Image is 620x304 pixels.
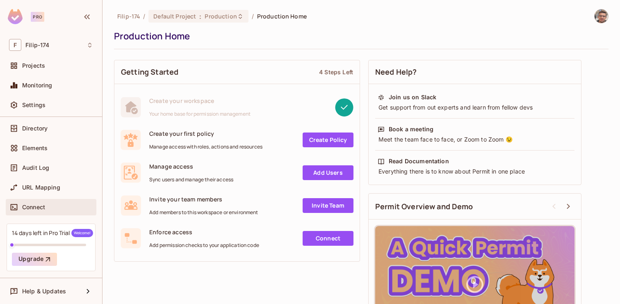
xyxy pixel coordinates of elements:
span: Production Home [257,12,307,20]
span: Add members to this workspace or environment [149,209,258,216]
span: : [199,13,202,20]
div: Book a meeting [389,125,433,133]
div: Meet the team face to face, or Zoom to Zoom 😉 [378,135,572,144]
span: URL Mapping [22,184,60,191]
span: Production [205,12,237,20]
a: Create Policy [303,133,353,147]
span: Directory [22,125,48,132]
span: Welcome! [71,229,93,237]
span: Workspace: Filip-174 [25,42,49,48]
div: Production Home [114,30,604,42]
li: / [143,12,145,20]
span: Elements [22,145,48,151]
li: / [252,12,254,20]
span: Manage access with roles, actions and resources [149,144,262,150]
span: Enforce access [149,228,259,236]
span: Create your workspace [149,97,251,105]
span: Monitoring [22,82,52,89]
div: Join us on Slack [389,93,436,101]
span: Projects [22,62,45,69]
span: F [9,39,21,51]
div: 14 days left in Pro Trial [12,229,93,237]
button: Upgrade [12,253,57,266]
span: Permit Overview and Demo [375,201,473,212]
span: Audit Log [22,165,49,171]
a: Invite Team [303,198,353,213]
span: Need Help? [375,67,417,77]
img: Filip Dimitrovski [595,9,608,23]
span: Help & Updates [22,288,66,295]
a: Add Users [303,165,353,180]
span: Sync users and manage their access [149,176,233,183]
a: Connect [303,231,353,246]
span: Create your first policy [149,130,262,137]
div: Get support from out experts and learn from fellow devs [378,103,572,112]
span: Manage access [149,162,233,170]
span: Invite your team members [149,195,258,203]
span: Connect [22,204,45,210]
span: the active workspace [117,12,140,20]
div: Read Documentation [389,157,449,165]
span: Add permission checks to your application code [149,242,259,249]
span: Getting Started [121,67,178,77]
div: Pro [31,12,44,22]
div: 4 Steps Left [319,68,353,76]
span: Default Project [153,12,196,20]
div: Everything there is to know about Permit in one place [378,167,572,176]
img: SReyMgAAAABJRU5ErkJggg== [8,9,23,24]
span: Settings [22,102,46,108]
span: Your home base for permission management [149,111,251,117]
